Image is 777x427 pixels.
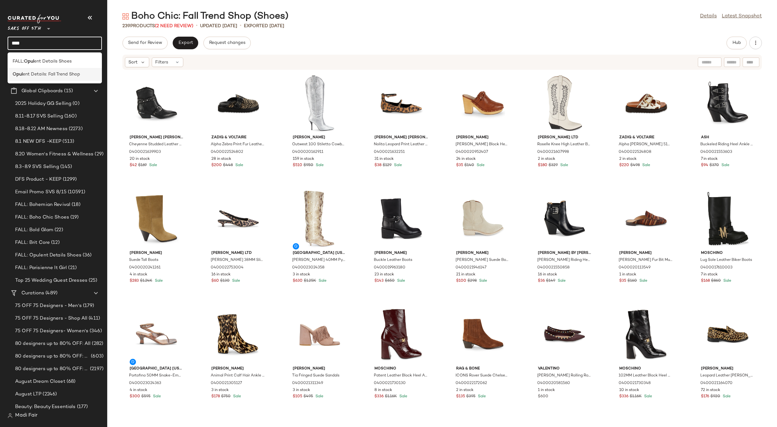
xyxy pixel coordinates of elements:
[292,373,339,379] span: Tia Fringed Suede Sandals
[211,250,265,256] span: [PERSON_NAME] LTD
[292,381,323,386] span: 0400021311349
[62,176,77,183] span: (1299)
[456,366,510,372] span: rag & bone
[125,189,188,248] img: 0400020241261_TAUPE
[15,214,69,221] span: FALL: Boho Chic Shoes
[129,373,183,379] span: Portofino 50MM Snake-Embossed Leather Sandals
[24,58,34,65] b: Opul
[537,373,591,379] span: [PERSON_NAME] Rolling Rockstud Pointed Toe Ballet Flats In Burgundy Leather Flats Loafers
[383,163,391,168] span: $129
[701,366,755,372] span: [PERSON_NAME]
[15,412,38,419] span: Madi Fair
[128,40,162,45] span: Send for Review
[619,265,650,271] span: 0400020113549
[396,279,405,283] span: Sale
[173,37,198,49] button: Export
[619,135,673,141] span: Zadig & Voltaire
[293,366,346,372] span: [PERSON_NAME]
[130,163,137,168] span: $42
[148,163,157,167] span: Sale
[619,257,672,263] span: [PERSON_NAME] Fur Bit Mules
[129,257,158,263] span: Suede Tall Boots
[701,135,755,141] span: Ash
[314,394,323,399] span: Sale
[696,74,760,132] img: 0400021553603_BLACK
[619,156,637,162] span: 2 in stock
[464,163,474,168] span: $140
[129,142,183,147] span: Cheyenne Studded Leather Booties
[8,413,13,418] img: svg%3e
[538,250,592,256] span: [PERSON_NAME] by [PERSON_NAME]
[538,278,545,284] span: $36
[466,394,475,400] span: $395
[240,22,241,30] span: •
[288,305,351,364] img: 0400021311349_FAWN
[15,302,82,310] span: 75 OFF 75 Designers - Men's
[374,156,394,162] span: 31 in stock
[700,13,717,20] a: Details
[67,264,77,272] span: (21)
[559,163,568,167] span: Sale
[456,278,466,284] span: $100
[293,394,302,400] span: $105
[203,37,251,49] button: Request changes
[619,381,651,386] span: 0400021730348
[87,277,97,284] span: (25)
[244,23,284,29] p: Exported [DATE]
[701,163,708,168] span: $94
[130,278,139,284] span: $283
[61,138,74,145] span: (513)
[456,381,487,386] span: 0400022172062
[15,138,61,145] span: 8.1 NEW DFS -KEEP
[293,388,310,393] span: 3 in stock
[293,278,303,284] span: $630
[130,156,150,162] span: 20 in stock
[138,163,147,168] span: $169
[178,40,193,45] span: Export
[374,149,405,155] span: 0400021632251
[374,265,405,271] span: 0400019963180
[292,265,325,271] span: 0400023024358
[537,149,569,155] span: 0400021607998
[15,365,89,373] span: 80 designers up to 80% OFF: Women's
[87,315,100,322] span: (411)
[627,278,637,284] span: $160
[93,151,103,158] span: (29)
[15,328,88,335] span: 75 OFF 75 Designers- Women's
[231,279,240,283] span: Sale
[15,239,50,246] span: FALL: Brit Core
[15,391,41,398] span: August LTP
[700,381,733,386] span: 0400021164070
[722,13,762,20] a: Latest Snapshot
[15,403,76,411] span: Beauty: Beauty Essentials
[122,37,168,49] button: Send for Review
[303,163,313,168] span: $950
[374,366,428,372] span: Moschino
[76,403,88,411] span: (177)
[8,21,41,33] span: Saks OFF 5TH
[720,163,729,167] span: Sale
[374,257,412,263] span: Buckle Leather Boots
[537,142,591,147] span: Roselle Knee High Leather Boots
[130,394,140,400] span: $300
[538,163,547,168] span: $180
[129,265,161,271] span: 0400020241261
[546,278,555,284] span: $149
[13,71,23,78] b: Opul
[71,100,79,107] span: (0)
[456,265,486,271] span: 0400021946147
[8,15,61,23] img: cfy_white_logo.C9jOOHJF.svg
[614,189,678,248] img: 0400020113549
[130,366,183,372] span: [GEOGRAPHIC_DATA] [US_STATE]
[614,305,678,364] img: 0400021730348_BLACK
[538,156,555,162] span: 2 in stock
[369,74,433,132] img: 0400021632251_LEOPARD
[638,279,647,283] span: Sale
[155,24,193,28] span: (2 Need Review)
[369,189,433,248] img: 0400019963180_BLACK
[701,156,718,162] span: 7 in stock
[211,257,264,263] span: [PERSON_NAME] 38MM Slingback Pumps
[21,290,44,297] span: Curations
[211,265,244,271] span: 0400022753004
[140,278,152,284] span: $1.24K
